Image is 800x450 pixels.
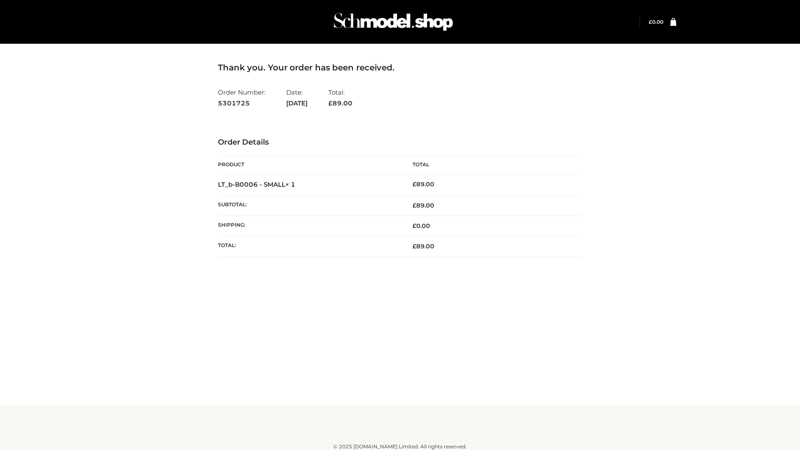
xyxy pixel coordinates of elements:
li: Date: [286,85,307,110]
span: 89.00 [412,242,434,250]
strong: [DATE] [286,98,307,109]
bdi: 0.00 [649,19,663,25]
span: £ [328,99,332,107]
h3: Thank you. Your order has been received. [218,62,582,72]
strong: LT_b-B0006 - SMALL [218,180,295,188]
span: £ [412,202,416,209]
span: £ [412,180,416,188]
a: £0.00 [649,19,663,25]
span: 89.00 [328,99,352,107]
th: Total: [218,236,400,257]
th: Total [400,155,582,174]
img: Schmodel Admin 964 [331,5,456,38]
span: £ [412,222,416,230]
li: Order Number: [218,85,265,110]
bdi: 0.00 [412,222,430,230]
strong: × 1 [285,180,295,188]
bdi: 89.00 [412,180,434,188]
strong: 5301725 [218,98,265,109]
th: Shipping: [218,216,400,236]
span: £ [412,242,416,250]
span: £ [649,19,652,25]
th: Subtotal: [218,195,400,215]
span: 89.00 [412,202,434,209]
li: Total: [328,85,352,110]
h3: Order Details [218,138,582,147]
th: Product [218,155,400,174]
